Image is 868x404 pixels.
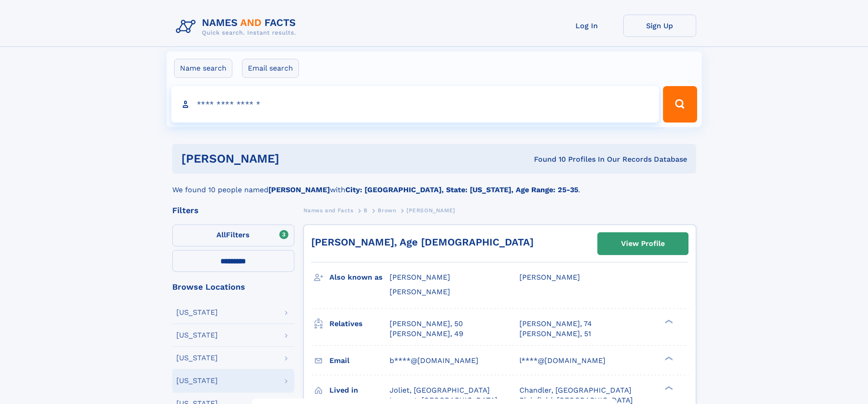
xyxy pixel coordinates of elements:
b: [PERSON_NAME] [268,185,330,194]
span: [PERSON_NAME] [406,207,455,214]
h3: Lived in [329,383,390,398]
div: Found 10 Profiles In Our Records Database [406,154,687,164]
label: Email search [242,59,299,78]
div: ❯ [663,355,673,361]
a: B [364,205,368,216]
img: Logo Names and Facts [172,15,303,39]
a: [PERSON_NAME], 74 [519,319,592,329]
a: Brown [378,205,396,216]
div: ❯ [663,385,673,391]
div: [US_STATE] [176,332,218,339]
h1: [PERSON_NAME] [181,153,407,164]
a: [PERSON_NAME], Age [DEMOGRAPHIC_DATA] [311,236,534,248]
span: Chandler, [GEOGRAPHIC_DATA] [519,386,632,394]
a: Log In [550,15,623,37]
div: [US_STATE] [176,354,218,362]
span: [PERSON_NAME] [390,273,450,281]
div: Browse Locations [172,283,294,291]
button: Search Button [663,86,697,123]
label: Name search [174,59,232,78]
span: Brown [378,207,396,214]
label: Filters [172,225,294,246]
a: Names and Facts [303,205,354,216]
span: [PERSON_NAME] [519,273,580,281]
input: search input [171,86,659,123]
div: [US_STATE] [176,377,218,384]
div: View Profile [621,233,665,254]
span: All [216,230,226,239]
a: View Profile [598,233,688,255]
span: Joliet, [GEOGRAPHIC_DATA] [390,386,490,394]
div: Filters [172,206,294,215]
div: We found 10 people named with . [172,174,696,195]
a: Sign Up [623,15,696,37]
div: ❯ [663,318,673,324]
h3: Relatives [329,316,390,332]
a: [PERSON_NAME], 50 [390,319,463,329]
a: [PERSON_NAME], 49 [390,329,463,339]
b: City: [GEOGRAPHIC_DATA], State: [US_STATE], Age Range: 25-35 [345,185,578,194]
span: B [364,207,368,214]
div: [US_STATE] [176,309,218,316]
a: [PERSON_NAME], 51 [519,329,591,339]
h3: Also known as [329,270,390,285]
span: [PERSON_NAME] [390,287,450,296]
h3: Email [329,353,390,368]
